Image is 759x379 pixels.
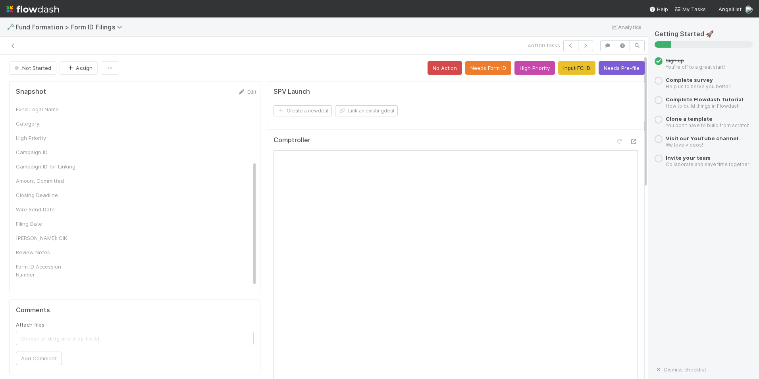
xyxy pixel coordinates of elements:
[666,135,738,141] a: Visit our YouTube channel
[666,122,751,128] small: You don’t have to build from scratch.
[666,57,684,64] span: Sign up
[16,263,75,278] div: Form ID Accession Number
[16,234,75,242] div: [PERSON_NAME]: CIK
[599,61,645,75] button: Needs Pre-file
[666,103,741,109] small: How to build things in Flowdash.
[528,41,560,49] span: 4 of 100 tasks
[60,61,98,75] button: Assign
[6,23,14,30] span: 🗝️
[238,89,256,95] a: Edit
[274,88,310,96] h5: SPV Launch
[274,136,310,144] h5: Comptroller
[13,65,51,71] span: Not Started
[16,177,75,185] div: Amount Committed
[655,366,706,373] a: Dismiss checklist
[16,23,126,31] span: Fund Formation > Form ID Filings
[16,205,75,213] div: Wire Send Date
[666,96,743,102] a: Complete Flowdash Tutorial
[16,332,253,345] span: Choose or drag and drop file(s)
[674,6,706,12] span: My Tasks
[16,352,62,365] button: Add Comment
[666,142,703,148] small: We love videos!
[16,148,75,156] div: Campaign ID
[16,248,75,256] div: Review Notes
[16,321,46,329] label: Attach files:
[16,191,75,199] div: Closing Deadline
[16,220,75,228] div: Filing Date
[514,61,555,75] button: High Priority
[16,105,75,113] div: Fund Legal Name
[9,61,56,75] button: Not Started
[428,61,462,75] button: No Action
[745,6,753,14] img: avatar_7d33b4c2-6dd7-4bf3-9761-6f087fa0f5c6.png
[16,162,75,170] div: Campaign ID for Linking
[719,6,742,12] span: AngelList
[16,88,46,96] h5: Snapshot
[558,61,595,75] button: Input FC ID
[16,285,75,293] div: Resolution Notes
[649,5,668,13] div: Help
[666,77,713,83] a: Complete survey
[610,22,641,32] a: Analytics
[274,105,332,116] button: Create a newdeal
[674,5,706,13] a: My Tasks
[666,161,751,167] small: Collaborate and save time together!
[16,120,75,128] div: Category
[666,155,711,161] a: Invite your team
[666,83,731,89] small: Help us to serve you better.
[666,64,725,70] small: You’re off to a great start!
[6,2,59,16] img: logo-inverted-e16ddd16eac7371096b0.svg
[655,30,753,38] h5: Getting Started 🚀
[335,105,398,116] button: Link an existingdeal
[16,306,254,314] h5: Comments
[666,116,713,122] a: Clone a template
[465,61,511,75] button: Needs Form ID
[16,134,75,142] div: High Priority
